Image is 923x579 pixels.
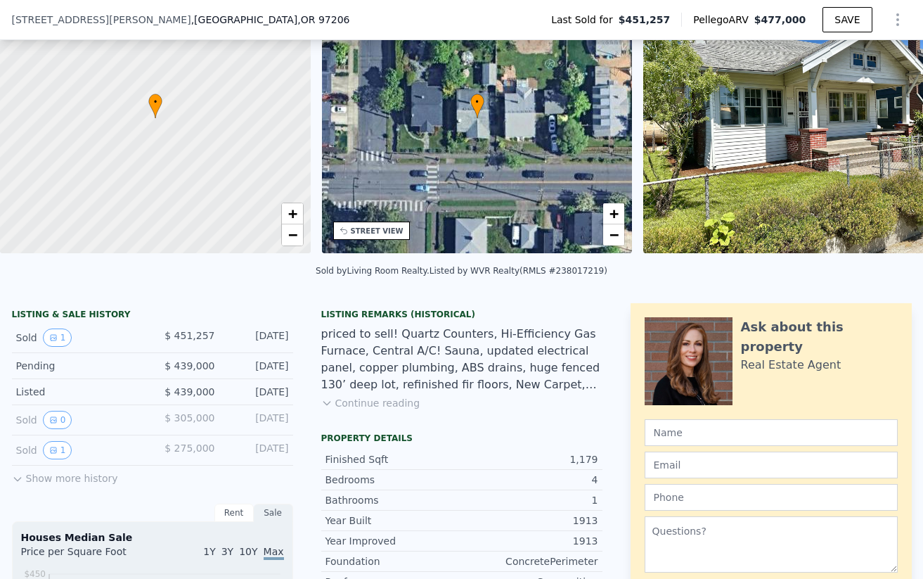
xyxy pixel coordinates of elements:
[741,317,898,357] div: Ask about this property
[603,203,624,224] a: Zoom in
[609,205,619,222] span: +
[16,411,141,429] div: Sold
[754,14,806,25] span: $477,000
[43,411,72,429] button: View historical data
[21,530,284,545] div: Houses Median Sale
[603,224,624,246] a: Zoom out
[164,412,214,424] span: $ 305,000
[24,569,46,579] tspan: $450
[239,546,257,557] span: 10Y
[226,359,289,373] div: [DATE]
[325,554,462,568] div: Foundation
[619,13,671,27] span: $451,257
[148,94,162,118] div: •
[43,329,72,347] button: View historical data
[16,385,141,399] div: Listed
[254,504,293,522] div: Sale
[214,504,254,522] div: Rent
[325,493,462,507] div: Bathrooms
[741,357,841,374] div: Real Estate Agent
[288,205,297,222] span: +
[191,13,350,27] span: , [GEOGRAPHIC_DATA]
[164,443,214,454] span: $ 275,000
[462,473,598,487] div: 4
[551,13,619,27] span: Last Sold for
[12,466,118,485] button: Show more history
[148,96,162,108] span: •
[462,554,598,568] div: ConcretePerimeter
[16,441,141,459] div: Sold
[164,330,214,341] span: $ 451,257
[645,484,898,511] input: Phone
[282,224,303,246] a: Zoom out
[316,266,430,276] div: Sold by Living Room Realty .
[203,546,215,557] span: 1Y
[12,309,293,323] div: LISTING & SALE HISTORY
[884,6,912,34] button: Show Options
[645,419,898,446] input: Name
[325,534,462,548] div: Year Improved
[321,433,602,444] div: Property details
[297,14,349,25] span: , OR 97206
[226,441,289,459] div: [DATE]
[430,266,607,276] div: Listed by WVR Realty (RMLS #238017219)
[16,329,141,347] div: Sold
[164,386,214,397] span: $ 439,000
[462,452,598,466] div: 1,179
[21,545,153,567] div: Price per Square Foot
[282,203,303,224] a: Zoom in
[288,226,297,243] span: −
[470,94,484,118] div: •
[351,226,404,236] div: STREET VIEW
[822,7,872,32] button: SAVE
[325,514,462,528] div: Year Built
[226,385,289,399] div: [DATE]
[164,360,214,371] span: $ 439,000
[226,411,289,429] div: [DATE]
[462,534,598,548] div: 1913
[264,546,284,560] span: Max
[226,329,289,347] div: [DATE]
[470,96,484,108] span: •
[645,452,898,478] input: Email
[16,359,141,373] div: Pending
[321,326,602,393] div: priced to sell! Quartz Counters, Hi-Efficiency Gas Furnace, Central A/C! Sauna, updated electrica...
[609,226,619,243] span: −
[325,452,462,466] div: Finished Sqft
[462,514,598,528] div: 1913
[462,493,598,507] div: 1
[325,473,462,487] div: Bedrooms
[12,13,191,27] span: [STREET_ADDRESS][PERSON_NAME]
[43,441,72,459] button: View historical data
[321,396,420,410] button: Continue reading
[321,309,602,320] div: Listing Remarks (Historical)
[693,13,754,27] span: Pellego ARV
[221,546,233,557] span: 3Y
